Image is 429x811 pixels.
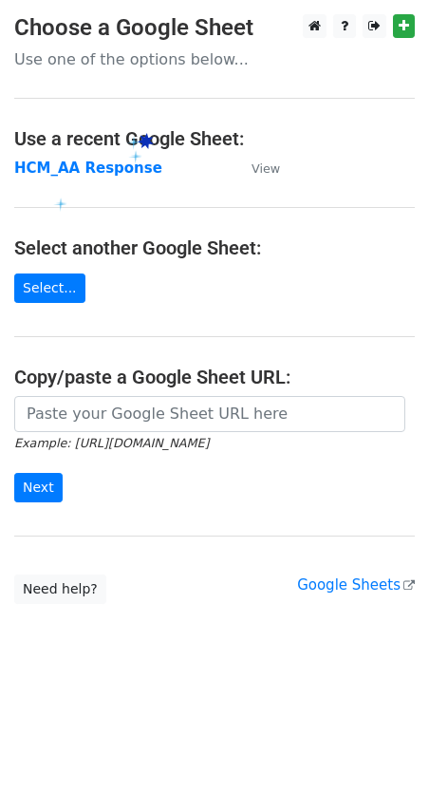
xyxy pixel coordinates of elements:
a: Select... [14,273,85,303]
h4: Use a recent Google Sheet: [14,127,415,150]
small: View [252,161,280,176]
input: Paste your Google Sheet URL here [14,396,405,432]
a: View [233,160,280,177]
a: Google Sheets [297,576,415,594]
h4: Select another Google Sheet: [14,236,415,259]
h4: Copy/paste a Google Sheet URL: [14,366,415,388]
p: Use one of the options below... [14,49,415,69]
input: Next [14,473,63,502]
h3: Choose a Google Sheet [14,14,415,42]
a: HCM_AA Response [14,160,162,177]
a: Need help? [14,575,106,604]
small: Example: [URL][DOMAIN_NAME] [14,436,209,450]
